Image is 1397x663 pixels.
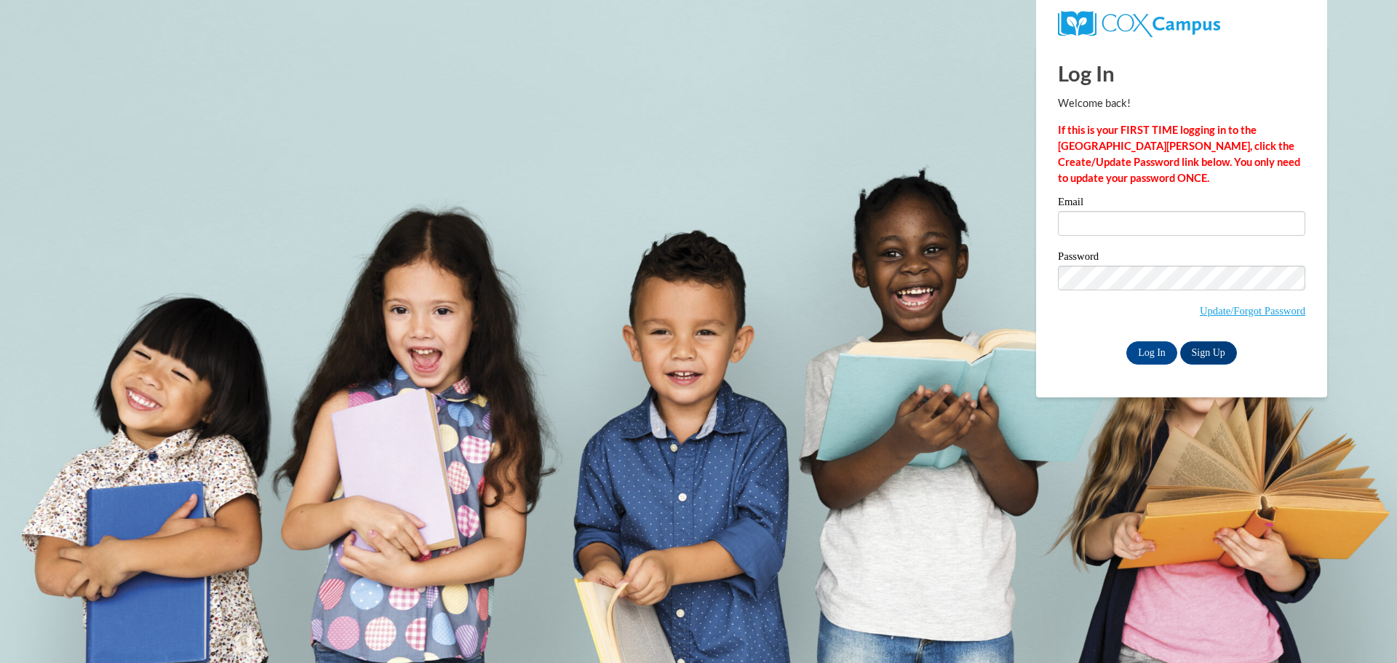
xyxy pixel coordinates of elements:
input: Log In [1126,341,1177,365]
label: Email [1058,196,1305,211]
strong: If this is your FIRST TIME logging in to the [GEOGRAPHIC_DATA][PERSON_NAME], click the Create/Upd... [1058,124,1300,184]
img: COX Campus [1058,11,1220,37]
p: Welcome back! [1058,95,1305,111]
a: Update/Forgot Password [1200,305,1305,317]
h1: Log In [1058,58,1305,88]
a: COX Campus [1058,17,1220,29]
a: Sign Up [1180,341,1237,365]
label: Password [1058,251,1305,266]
